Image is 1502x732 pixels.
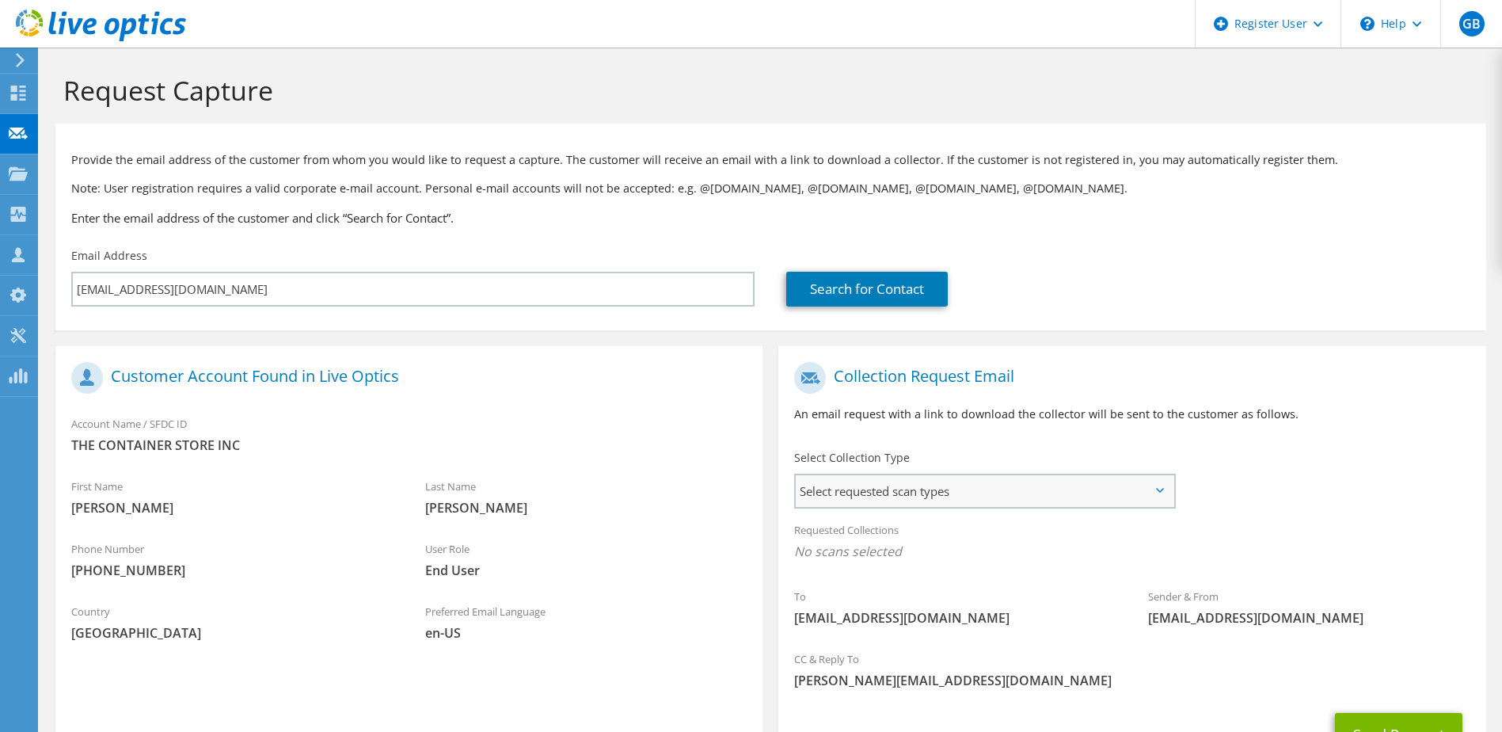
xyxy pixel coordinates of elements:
[1360,17,1375,31] svg: \n
[71,209,1470,227] h3: Enter the email address of the customer and click “Search for Contact”.
[796,475,1173,507] span: Select requested scan types
[778,513,1485,572] div: Requested Collections
[71,180,1470,197] p: Note: User registration requires a valid corporate e-mail account. Personal e-mail accounts will ...
[794,672,1470,689] span: [PERSON_NAME][EMAIL_ADDRESS][DOMAIN_NAME]
[71,362,739,394] h1: Customer Account Found in Live Optics
[409,470,763,524] div: Last Name
[55,470,409,524] div: First Name
[71,437,747,454] span: THE CONTAINER STORE INC
[55,407,762,462] div: Account Name / SFDC ID
[778,580,1132,635] div: To
[71,624,394,642] span: [GEOGRAPHIC_DATA]
[425,499,747,517] span: [PERSON_NAME]
[794,362,1462,394] h1: Collection Request Email
[71,151,1470,169] p: Provide the email address of the customer from whom you would like to request a capture. The cust...
[778,642,1485,697] div: CC & Reply To
[425,562,747,579] span: End User
[794,450,910,466] label: Select Collection Type
[71,562,394,579] span: [PHONE_NUMBER]
[409,595,763,650] div: Preferred Email Language
[1148,609,1470,627] span: [EMAIL_ADDRESS][DOMAIN_NAME]
[794,543,1470,560] span: No scans selected
[1132,580,1486,635] div: Sender & From
[425,624,747,642] span: en-US
[794,406,1470,423] p: An email request with a link to download the collector will be sent to the customer as follows.
[55,532,409,587] div: Phone Number
[1459,11,1485,36] span: GB
[55,595,409,650] div: Country
[71,499,394,517] span: [PERSON_NAME]
[63,74,1470,107] h1: Request Capture
[71,248,147,264] label: Email Address
[794,609,1116,627] span: [EMAIL_ADDRESS][DOMAIN_NAME]
[786,272,948,307] a: Search for Contact
[409,532,763,587] div: User Role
